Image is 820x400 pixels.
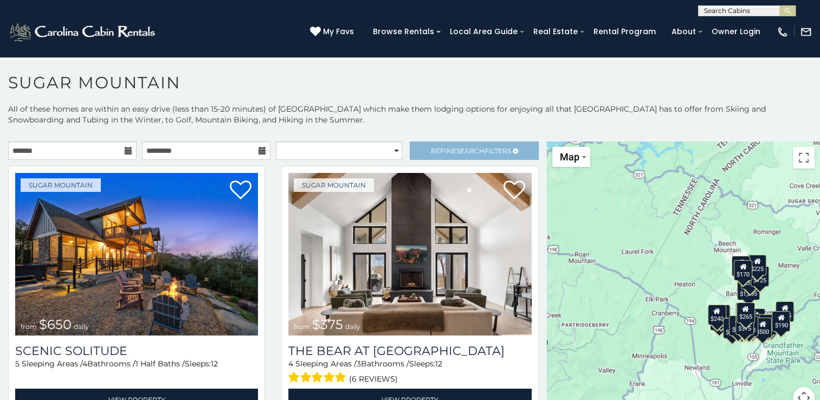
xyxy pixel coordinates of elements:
[288,358,531,386] div: Sleeping Areas / Bathrooms / Sleeps:
[751,266,769,287] div: $125
[706,23,766,40] a: Owner Login
[288,173,531,336] img: The Bear At Sugar Mountain
[737,280,760,300] div: $1,095
[456,147,485,155] span: Search
[74,322,89,331] span: daily
[793,147,815,169] button: Toggle fullscreen view
[729,315,747,336] div: $375
[753,318,772,338] div: $500
[230,179,251,202] a: Add to favorites
[735,314,754,335] div: $375
[759,314,777,335] div: $195
[39,317,72,332] span: $650
[21,322,37,331] span: from
[15,173,258,336] a: Scenic Solitude from $650 daily
[503,179,525,202] a: Add to favorites
[734,260,752,280] div: $170
[435,359,442,369] span: 12
[135,359,185,369] span: 1 Half Baths /
[410,141,538,160] a: RefineSearchFilters
[288,344,531,358] a: The Bear At [GEOGRAPHIC_DATA]
[800,26,812,38] img: mail-regular-white.png
[560,151,579,163] span: Map
[528,23,583,40] a: Real Estate
[732,256,750,276] div: $240
[312,317,343,332] span: $375
[712,304,730,325] div: $210
[710,309,728,330] div: $355
[367,23,440,40] a: Browse Rentals
[666,23,701,40] a: About
[357,359,361,369] span: 3
[552,147,590,167] button: Change map style
[294,322,310,331] span: from
[288,344,531,358] h3: The Bear At Sugar Mountain
[288,359,293,369] span: 4
[15,358,258,386] div: Sleeping Areas / Bathrooms / Sleeps:
[323,26,354,37] span: My Favs
[211,359,218,369] span: 12
[777,26,789,38] img: phone-regular-white.png
[431,147,511,155] span: Refine Filters
[349,372,398,386] span: (6 reviews)
[82,359,87,369] span: 4
[762,314,780,334] div: $345
[588,23,661,40] a: Rental Program
[740,268,759,289] div: $350
[776,301,794,322] div: $155
[15,359,20,369] span: 5
[723,318,741,338] div: $650
[746,308,765,329] div: $200
[15,173,258,336] img: Scenic Solitude
[740,316,758,337] div: $350
[748,255,766,275] div: $225
[735,302,754,323] div: $190
[15,344,258,358] a: Scenic Solitude
[772,311,790,331] div: $190
[444,23,523,40] a: Local Area Guide
[736,302,754,323] div: $265
[288,173,531,336] a: The Bear At Sugar Mountain from $375 daily
[294,178,374,192] a: Sugar Mountain
[707,304,726,325] div: $240
[345,322,360,331] span: daily
[8,21,158,43] img: White-1-2.png
[310,26,357,38] a: My Favs
[21,178,101,192] a: Sugar Mountain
